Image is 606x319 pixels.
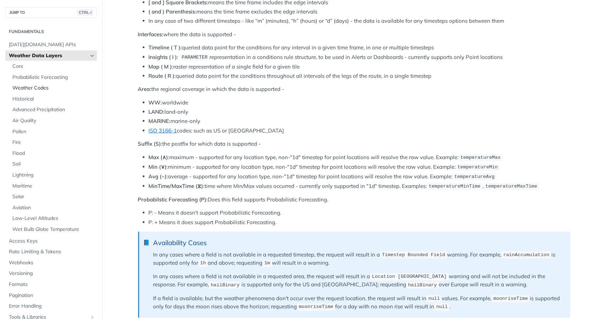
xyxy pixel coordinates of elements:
span: [DATE][DOMAIN_NAME] APIs [9,41,95,48]
span: Weather Codes [12,85,95,92]
span: hailBinary [211,282,240,288]
span: Webhooks [9,259,95,266]
a: Webhooks [5,258,97,268]
a: Pollen [9,126,97,137]
a: Pagination [5,290,97,301]
a: Core [9,61,97,72]
span: Location [GEOGRAPHIC_DATA] [372,274,447,280]
strong: Area: [138,86,152,92]
a: Versioning [5,268,97,279]
span: 1m [264,261,270,266]
strong: MinTime/MaxTime (⧖): [149,183,205,189]
a: Advanced Precipitation [9,104,97,115]
span: Formats [9,281,95,288]
p: where the data is supported - [138,31,570,39]
a: [DATE][DOMAIN_NAME] APIs [5,39,97,50]
span: Error Handling [9,303,95,310]
span: CTRL-/ [77,10,93,15]
li: queried data point for the conditions for any interval in a given time frame, in one or multiple ... [149,44,570,52]
span: Versioning [9,270,95,277]
span: PARAMETER [182,55,208,60]
p: If a field is available, but the weather phenomena don't occur over the request location, the req... [153,294,563,311]
span: Wet Bulb Globe Temperature [12,226,95,233]
span: Advanced Precipitation [12,106,95,113]
a: Historical [9,94,97,104]
strong: Min (∨): [149,163,168,170]
span: Timestep Bounded Field [382,253,445,258]
span: 1h [200,261,206,266]
span: moonriseTime [299,304,333,310]
li: land-only [149,108,570,116]
li: codes: such as US or [GEOGRAPHIC_DATA] [149,127,570,135]
li: queried data point for the conditions throughout all intervals of the legs of the route, in a sin... [149,72,570,80]
span: Probabilistic Forecasting [12,74,95,81]
li: marine-only [149,117,570,125]
a: Probabilistic Forecasting [9,72,97,83]
a: Weather Data LayersHide subpages for Weather Data Layers [5,50,97,61]
li: time where Min/Max values occurred - currently only supported in "1d" timestep. Examples: , [149,182,570,190]
li: raster representation of a single field for a given tile [149,63,570,71]
a: Lightning [9,170,97,180]
p: the regional coverage in which the data is supported - [138,85,570,93]
h2: Fundamentals [5,28,97,35]
a: Wet Bulb Globe Temperature [9,224,97,235]
span: Pollen [12,128,95,135]
span: Aviation [12,204,95,211]
span: hailBinary [408,282,437,288]
span: Flood [12,150,95,157]
strong: Probabilstic Forecasting (P): [138,196,208,203]
a: Maritime [9,181,97,191]
span: temperatureAvg [454,174,495,180]
li: means the time frame excludes the edge intervals [149,8,570,16]
a: Soil [9,159,97,169]
strong: Max (∧): [149,154,170,161]
strong: Map ( M ): [149,63,174,70]
a: Formats [5,279,97,290]
strong: ( and ) Parenthesis: [149,8,197,15]
a: Weather Codes [9,83,97,93]
span: null [436,304,448,310]
span: Maritime [12,183,95,190]
span: Soil [12,161,95,168]
strong: Route ( R ): [149,72,176,79]
a: Rate Limiting & Tokens [5,247,97,257]
span: rainAccumulation [503,253,550,258]
a: Access Keys [5,236,97,247]
strong: MARINE: [149,118,171,124]
span: moonriseTime [493,296,528,302]
li: P: + Means it does support Probabilistic Forecasting. [149,218,570,227]
p: In any cases where a field is not available in a requested area, the request will result in a war... [153,272,563,289]
li: average - supported for any location type, non-"1d" timestep for point locations will resolve the... [149,173,570,181]
strong: WW: [149,99,162,106]
button: Hide subpages for Weather Data Layers [89,53,95,59]
strong: Interfaces: [138,31,164,38]
strong: Insights ( I ): [149,54,179,60]
p: Does this field supports Probabilistic Forecasting. [138,196,570,204]
span: Pagination [9,292,95,299]
span: 📘 [143,239,150,247]
p: In any cases where a field is not available in a requested timestep, the request will result in a... [153,251,563,267]
span: temperatureMaxTime [486,184,537,189]
span: temperatureMin [458,165,498,170]
span: null [428,296,440,302]
span: Air Quality [12,117,95,124]
li: minimum - supported for any location type, non-"1d" timestep for point locations will resolve the... [149,163,570,171]
span: temperatureMax [460,155,501,161]
strong: Avg (~): [149,173,168,180]
a: Air Quality [9,115,97,126]
span: Historical [12,96,95,103]
span: Low-Level Altitudes [12,215,95,222]
a: ISO 3166-1 [149,127,177,134]
strong: LAND: [149,108,165,115]
span: Weather Data Layers [9,52,88,59]
span: Solar [12,193,95,200]
button: JUMP TOCTRL-/ [5,7,97,18]
a: Flood [9,148,97,159]
span: Core [12,63,95,70]
span: Rate Limiting & Tokens [9,248,95,255]
li: In any case of two different timesteps - like “m” (minutes), “h” (hours) or “d” (days) - the data... [149,17,570,25]
a: Aviation [9,202,97,213]
div: Availability Cases [153,239,563,247]
li: P: - Means it doesn't support Probabilistic Forecasting. [149,209,570,217]
a: Low-Level Altitudes [9,213,97,224]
